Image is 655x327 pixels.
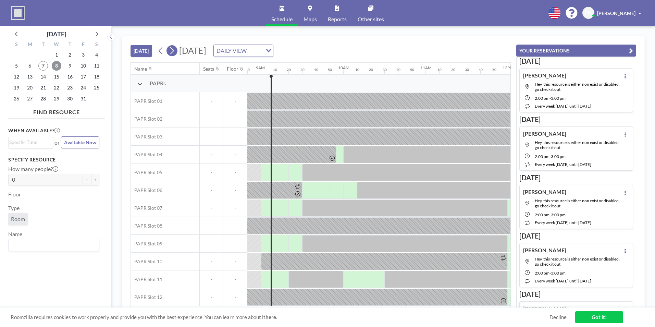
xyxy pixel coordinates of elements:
span: - [223,152,247,158]
span: PAPR Slot 04 [131,152,162,158]
h3: [DATE] [519,57,633,65]
div: S [10,40,23,49]
span: Wednesday, October 8, 2025 [52,61,61,71]
span: DAILY VIEW [215,46,248,55]
span: Monday, October 13, 2025 [25,72,35,82]
h4: FIND RESOURCE [8,106,105,116]
span: 3:00 PM [551,154,566,159]
div: S [90,40,103,49]
h4: [PERSON_NAME] [523,130,566,137]
span: Wednesday, October 1, 2025 [52,50,61,60]
span: Sunday, October 19, 2025 [12,83,21,93]
span: - [223,241,247,247]
span: FH [585,10,592,16]
span: Wednesday, October 22, 2025 [52,83,61,93]
div: 9AM [256,65,265,70]
button: + [91,174,99,185]
span: Schedule [271,16,293,22]
h4: [PERSON_NAME] [523,247,566,254]
span: Sunday, October 26, 2025 [12,94,21,104]
span: PAPR Slot 08 [131,223,162,229]
h3: Specify resource [8,157,99,163]
span: - [223,169,247,175]
div: 20 [287,68,291,72]
div: 10 [273,68,277,72]
span: - [223,205,247,211]
div: 30 [465,68,469,72]
span: [DATE] [179,45,206,56]
span: PAPR Slot 10 [131,258,162,265]
span: - [200,134,223,140]
span: - [200,169,223,175]
button: Available Now [61,136,99,148]
span: - [549,96,551,101]
span: - [223,187,247,193]
div: Search for option [9,239,99,251]
label: Name [8,231,22,238]
span: - [200,205,223,211]
span: Reports [328,16,347,22]
span: PAPR Slot 06 [131,187,162,193]
span: Hey, this resource is either non exist or disabled, go check it out [535,140,620,150]
span: - [200,241,223,247]
div: M [23,40,37,49]
img: organization-logo [11,6,25,20]
label: Floor [8,191,21,198]
span: Hey, this resource is either non exist or disabled, go check it out [535,256,620,267]
label: Type [8,205,20,211]
span: Saturday, October 25, 2025 [92,83,101,93]
div: 30 [383,68,387,72]
span: - [200,223,223,229]
span: PAPR Slot 02 [131,116,162,122]
span: 2:00 PM [535,270,549,276]
div: T [37,40,50,49]
span: Tuesday, October 21, 2025 [38,83,48,93]
a: here. [265,314,277,320]
button: YOUR RESERVATIONS [516,45,636,57]
label: How many people? [8,166,58,172]
span: every week [DATE] until [DATE] [535,162,591,167]
span: PAPR Slot 07 [131,205,162,211]
span: Room [11,216,25,222]
div: F [76,40,90,49]
span: Available Now [64,140,96,145]
span: - [223,294,247,300]
div: 10AM [338,65,349,70]
div: Seats [203,66,214,72]
div: W [50,40,63,49]
input: Search for option [249,46,262,55]
span: Tuesday, October 7, 2025 [38,61,48,71]
span: Sunday, October 12, 2025 [12,72,21,82]
span: Monday, October 6, 2025 [25,61,35,71]
div: Name [134,66,147,72]
span: PAPR Slot 09 [131,241,162,247]
span: 2:00 PM [535,212,549,217]
span: Thursday, October 2, 2025 [65,50,75,60]
span: PAPR Slot 12 [131,294,162,300]
input: Search for option [9,241,95,250]
span: 3:00 PM [551,212,566,217]
span: Thursday, October 16, 2025 [65,72,75,82]
button: - [83,174,91,185]
span: 3:00 PM [551,96,566,101]
div: 30 [300,68,305,72]
span: - [200,152,223,158]
span: Sunday, October 5, 2025 [12,61,21,71]
span: 3:00 PM [551,270,566,276]
span: 2:00 PM [535,96,549,101]
input: Search for option [9,138,49,146]
div: Search for option [9,137,53,147]
span: - [549,270,551,276]
div: 50 [328,68,332,72]
span: - [223,223,247,229]
span: every week [DATE] until [DATE] [535,104,591,109]
span: - [200,98,223,104]
div: Search for option [214,45,273,57]
span: - [200,276,223,282]
div: 40 [314,68,318,72]
span: Saturday, October 11, 2025 [92,61,101,71]
a: Decline [549,314,567,320]
span: - [200,116,223,122]
div: 40 [396,68,400,72]
span: Thursday, October 30, 2025 [65,94,75,104]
